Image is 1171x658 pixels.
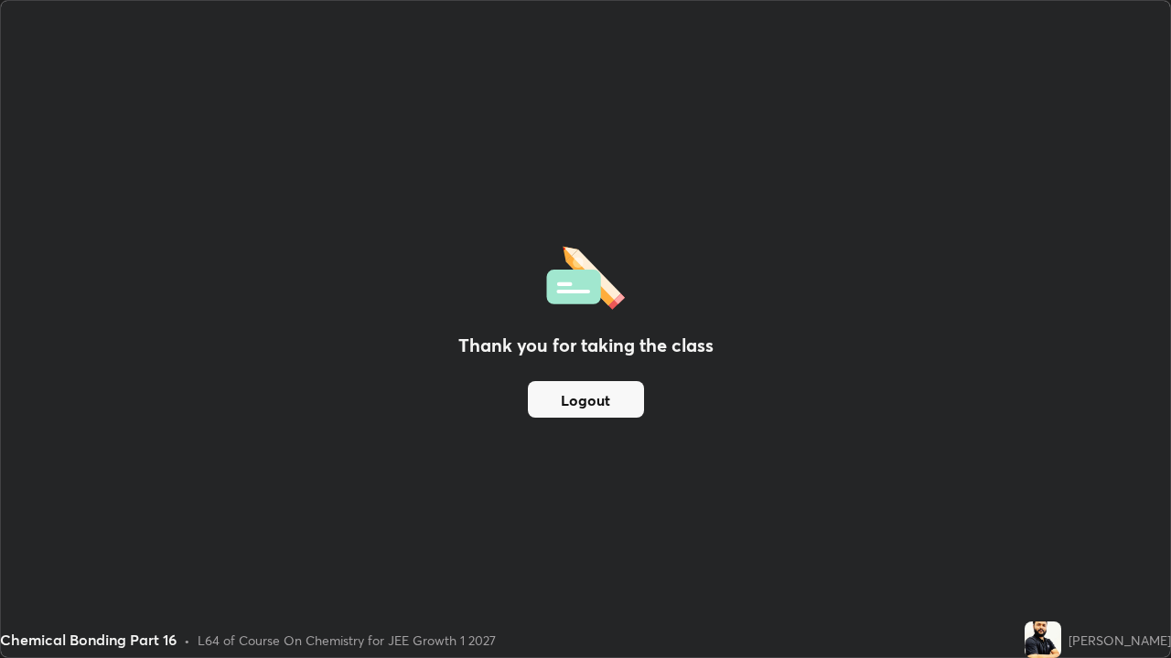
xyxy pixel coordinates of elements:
div: • [184,631,190,650]
h2: Thank you for taking the class [458,332,714,359]
div: L64 of Course On Chemistry for JEE Growth 1 2027 [198,631,496,650]
button: Logout [528,381,644,418]
div: [PERSON_NAME] [1069,631,1171,650]
img: offlineFeedback.1438e8b3.svg [546,240,625,310]
img: 6919ab72716c417ab2a2c8612824414f.jpg [1025,621,1061,658]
